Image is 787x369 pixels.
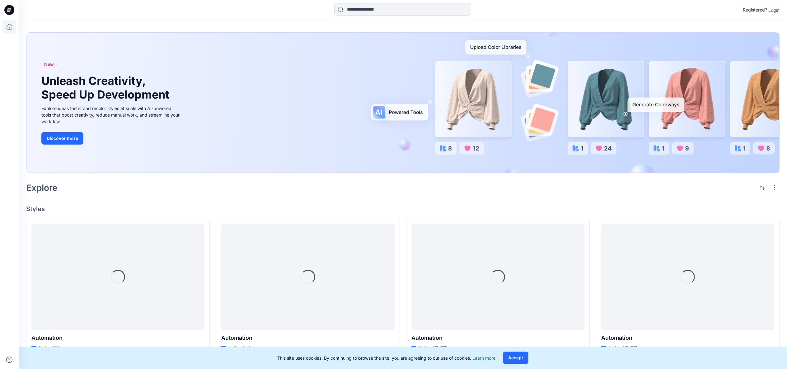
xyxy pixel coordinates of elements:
p: Updated a day ago [229,345,262,351]
p: Automation [601,334,774,342]
div: Explore ideas faster and recolor styles at scale with AI-powered tools that boost creativity, red... [41,105,181,125]
p: Automation [31,334,204,342]
h2: Explore [26,183,58,193]
h4: Styles [26,205,780,213]
a: Discover more [41,132,181,145]
p: Automation [221,334,394,342]
p: Updated [DATE] [419,345,447,351]
p: Updated 2 hours ago [39,345,76,351]
a: Learn more [472,355,495,361]
p: This site uses cookies. By continuing to browse the site, you are agreeing to our use of cookies. [277,355,495,361]
button: Accept [503,352,528,364]
span: New [44,61,54,68]
button: Discover more [41,132,83,145]
p: Registered? [743,6,767,14]
p: Updated [DATE] [609,345,637,351]
p: Automation [411,334,584,342]
p: Login [768,7,780,13]
h1: Unleash Creativity, Speed Up Development [41,74,172,101]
